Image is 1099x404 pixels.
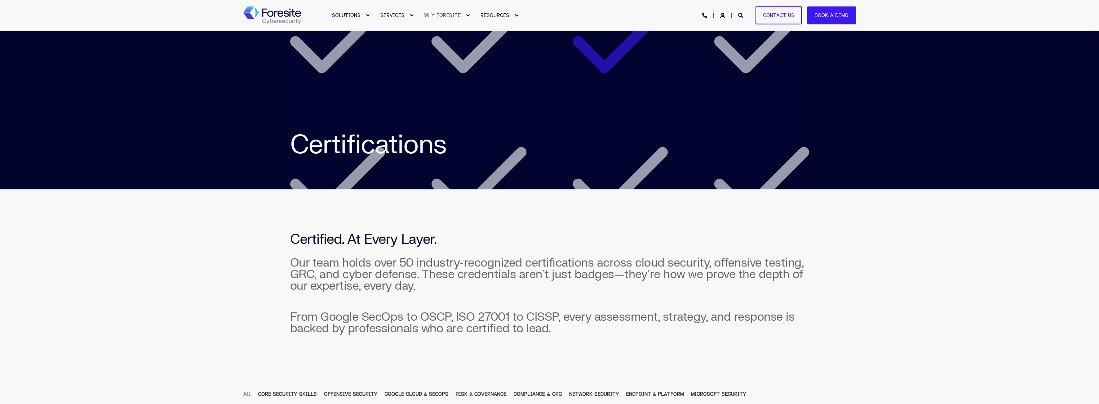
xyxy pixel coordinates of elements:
[514,390,562,398] div: COMPLIANCE & GRC
[626,390,684,398] div: ENDPOINT & PLATFORM
[365,13,370,18] div: Expand SOLUTIONS
[691,390,746,398] div: MICROSOFT SECURITY
[290,128,447,162] span: Certifications
[243,390,251,398] div: All
[332,12,360,18] span: SOLUTIONS
[324,390,377,398] div: OFFENSIVE SECURITY
[243,388,856,400] ul: Filter
[424,12,461,18] span: WHY FORESITE
[290,309,795,336] span: From Google SecOps to OSCP, ISO 27001 to CISSP, every assessment, strategy, and response is backe...
[720,12,727,18] a: Login
[755,6,802,25] a: Contact Us
[290,255,804,293] span: Our team holds over 50 industry-recognized certifications across cloud security, offensive testin...
[514,13,519,18] div: Expand RESOURCES
[480,12,509,18] span: RESOURCES
[243,6,301,25] img: Foresite logo, a hexagon shape of blues with a directional arrow to the right hand side, and the ...
[409,13,414,18] div: Expand SERVICES
[807,6,856,25] a: Book a Demo
[290,233,532,246] h2: Certified. At Every Layer.
[243,6,301,25] a: Back to Home
[258,390,317,398] div: CORE SECURITY SKILLS
[466,13,470,18] div: Expand WHY FORESITE
[456,390,506,398] div: RISK & GOVERNANCE
[569,390,619,398] div: NETWORK SECURITY
[385,390,448,398] div: GOOGLE CLOUD & SECOPS
[738,12,745,18] a: Open Search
